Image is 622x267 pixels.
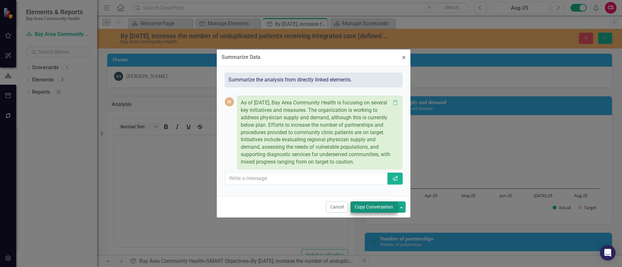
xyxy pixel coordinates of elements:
[326,201,348,213] button: Cancel
[351,201,397,213] button: Copy Conversation
[225,173,388,185] input: Write a message
[222,54,260,60] div: Summarize Data
[225,97,234,106] div: AI
[402,54,406,61] span: ×
[600,245,616,261] div: Open Intercom Messenger
[241,99,391,166] p: As of [DATE], Bay Area Community Health is focusing on several key initiatives and measures. The ...
[225,73,402,87] div: Summarize the analysis from directly linked elements.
